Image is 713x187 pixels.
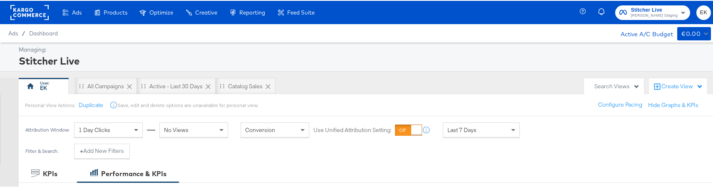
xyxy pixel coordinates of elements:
div: Search Views [594,82,640,90]
span: / [18,29,29,36]
div: Save, edit and delete options are unavailable for personal view. [118,101,258,108]
div: Managing: [19,45,709,53]
span: Reporting [239,8,265,15]
div: All Campaigns [87,82,124,90]
span: Stitcher Live [631,5,678,14]
div: Performance & KPIs [101,168,166,178]
div: Active A/C Budget [612,26,673,39]
span: [PERSON_NAME] Staging [631,12,678,18]
span: No Views [164,125,189,133]
span: 1 Day Clicks [79,125,110,133]
div: €0.00 [681,28,701,38]
span: Conversion [245,125,275,133]
span: Products [104,8,127,15]
button: EK [696,5,711,19]
div: Create View [661,82,703,90]
div: Catalog Sales [228,82,263,90]
button: Duplicate [79,100,103,108]
div: KPIs [43,168,57,178]
span: Ads [8,29,18,36]
div: Drag to reorder tab [220,83,224,87]
div: EK [40,83,47,91]
strong: + [80,146,83,154]
div: Filter & Search: [25,147,59,153]
button: Hide Graphs & KPIs [648,100,698,108]
button: Stitcher Live[PERSON_NAME] Staging [615,5,690,19]
button: €0.00 [677,26,711,40]
span: Ads [72,8,82,15]
div: Drag to reorder tab [79,83,84,87]
span: Feed Suite [287,8,315,15]
span: EK [700,7,708,17]
div: Drag to reorder tab [141,83,146,87]
div: Attribution Window: [25,126,70,132]
div: Active - Last 30 Days [149,82,203,90]
div: Personal View Actions: [25,101,75,108]
div: Stitcher Live [19,53,709,67]
span: Creative [195,8,217,15]
label: Use Unified Attribution Setting: [313,125,392,133]
span: Optimize [149,8,173,15]
button: +Add New Filters [74,143,130,158]
span: Last 7 Days [447,125,477,133]
button: Configure Pacing [592,97,648,112]
a: Dashboard [29,29,58,36]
